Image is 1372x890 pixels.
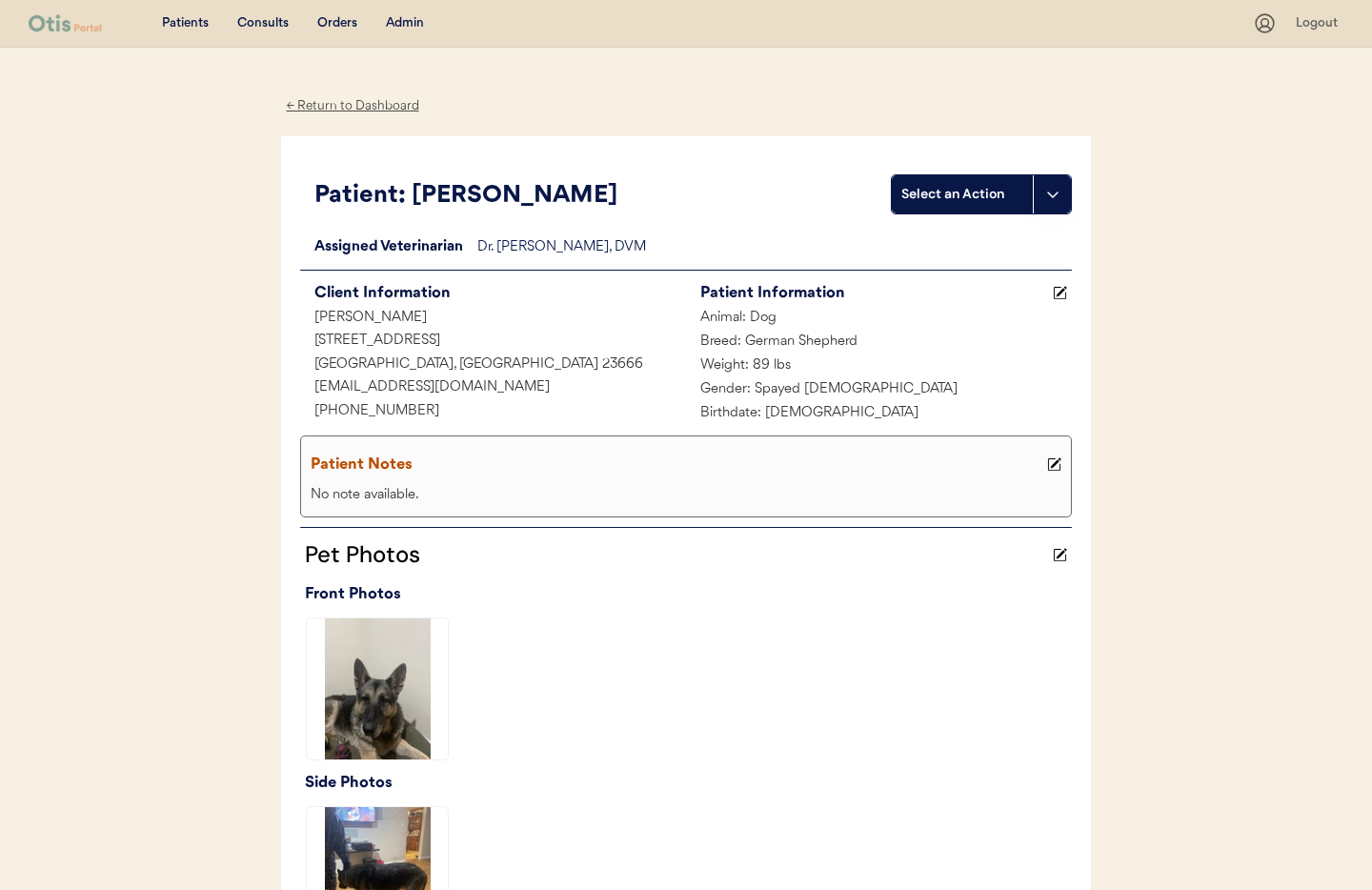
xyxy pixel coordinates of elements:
[477,236,1072,260] div: Dr. [PERSON_NAME], DVM
[686,331,1072,354] div: Breed: German Shepherd
[386,14,424,33] div: Admin
[300,537,1048,572] div: Pet Photos
[317,14,357,33] div: Orders
[314,280,686,307] div: Client Information
[162,14,209,33] div: Patients
[300,307,686,331] div: [PERSON_NAME]
[700,280,1048,307] div: Patient Information
[237,14,289,33] div: Consults
[1296,14,1343,33] div: Logout
[686,378,1072,402] div: Gender: Spayed [DEMOGRAPHIC_DATA]
[686,307,1072,331] div: Animal: Dog
[686,402,1072,426] div: Birthdate: [DEMOGRAPHIC_DATA]
[300,400,686,424] div: [PHONE_NUMBER]
[901,185,1023,204] div: Select an Action
[281,95,424,117] div: ← Return to Dashboard
[307,618,448,759] img: 778729350.jpg
[300,236,477,260] div: Assigned Veterinarian
[314,178,891,214] div: Patient: [PERSON_NAME]
[300,376,686,400] div: [EMAIL_ADDRESS][DOMAIN_NAME]
[300,354,686,377] div: [GEOGRAPHIC_DATA], [GEOGRAPHIC_DATA] 23666
[686,354,1072,378] div: Weight: 89 lbs
[305,581,1072,608] div: Front Photos
[300,330,686,354] div: [STREET_ADDRESS]
[305,770,1072,797] div: Side Photos
[306,484,1066,508] div: No note available.
[311,452,1042,478] div: Patient Notes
